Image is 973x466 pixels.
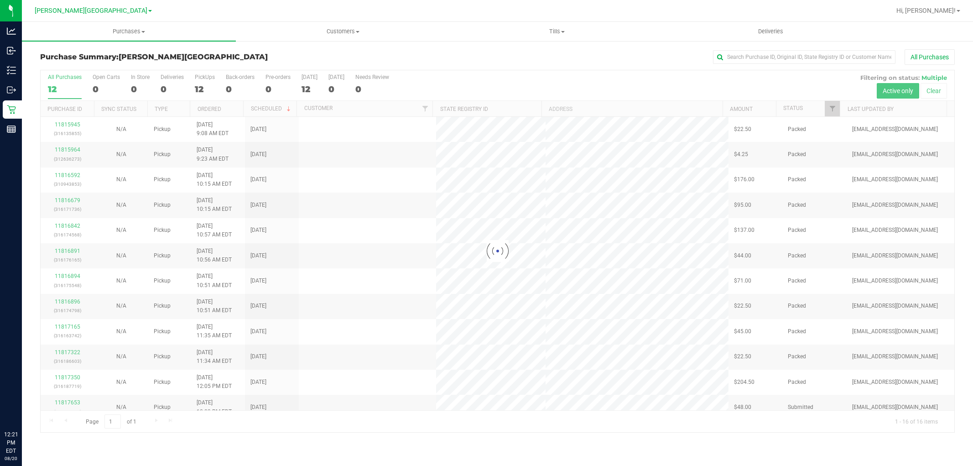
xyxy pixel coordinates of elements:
inline-svg: Inbound [7,46,16,55]
a: Tills [450,22,664,41]
span: [PERSON_NAME][GEOGRAPHIC_DATA] [35,7,147,15]
p: 08/20 [4,455,18,462]
span: Deliveries [746,27,796,36]
span: Purchases [22,27,236,36]
iframe: Resource center [9,393,36,420]
a: Customers [236,22,450,41]
inline-svg: Retail [7,105,16,114]
inline-svg: Inventory [7,66,16,75]
span: [PERSON_NAME][GEOGRAPHIC_DATA] [119,52,268,61]
inline-svg: Analytics [7,26,16,36]
p: 12:21 PM EDT [4,430,18,455]
a: Purchases [22,22,236,41]
span: Hi, [PERSON_NAME]! [896,7,956,14]
span: Tills [450,27,663,36]
a: Deliveries [664,22,878,41]
h3: Purchase Summary: [40,53,345,61]
input: Search Purchase ID, Original ID, State Registry ID or Customer Name... [713,50,895,64]
span: Customers [236,27,449,36]
inline-svg: Outbound [7,85,16,94]
button: All Purchases [905,49,955,65]
inline-svg: Reports [7,125,16,134]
